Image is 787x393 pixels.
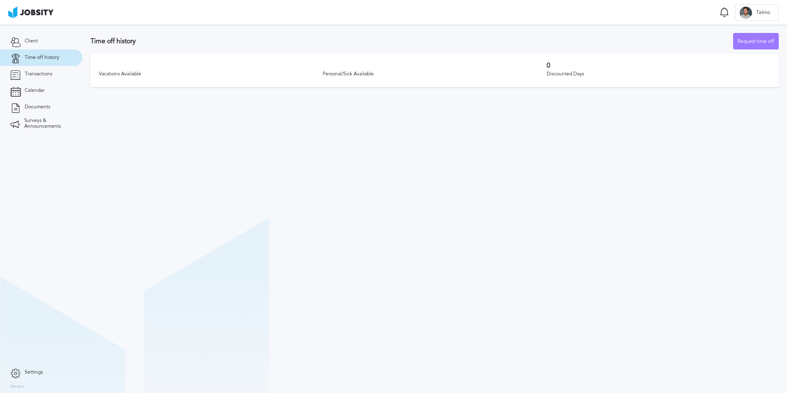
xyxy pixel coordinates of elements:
div: Discounted Days [547,71,771,77]
span: Time off history [25,55,59,61]
span: Calendar [25,88,44,94]
span: Settings [25,370,43,375]
span: Client [25,38,38,44]
button: TTelmo [735,4,779,21]
span: Surveys & Announcements [24,118,72,129]
span: Telmo [752,10,774,16]
label: Version: [10,384,26,389]
div: Personal/Sick Available [323,71,547,77]
div: Request time off [733,33,778,50]
h3: Time off history [91,37,733,45]
div: Vacations Available [99,71,323,77]
img: ab4bad089aa723f57921c736e9817d99.png [8,7,54,18]
button: Request time off [733,33,779,49]
div: T [740,7,752,19]
span: Transactions [25,71,52,77]
span: Documents [25,104,50,110]
h3: 0 [547,62,771,69]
